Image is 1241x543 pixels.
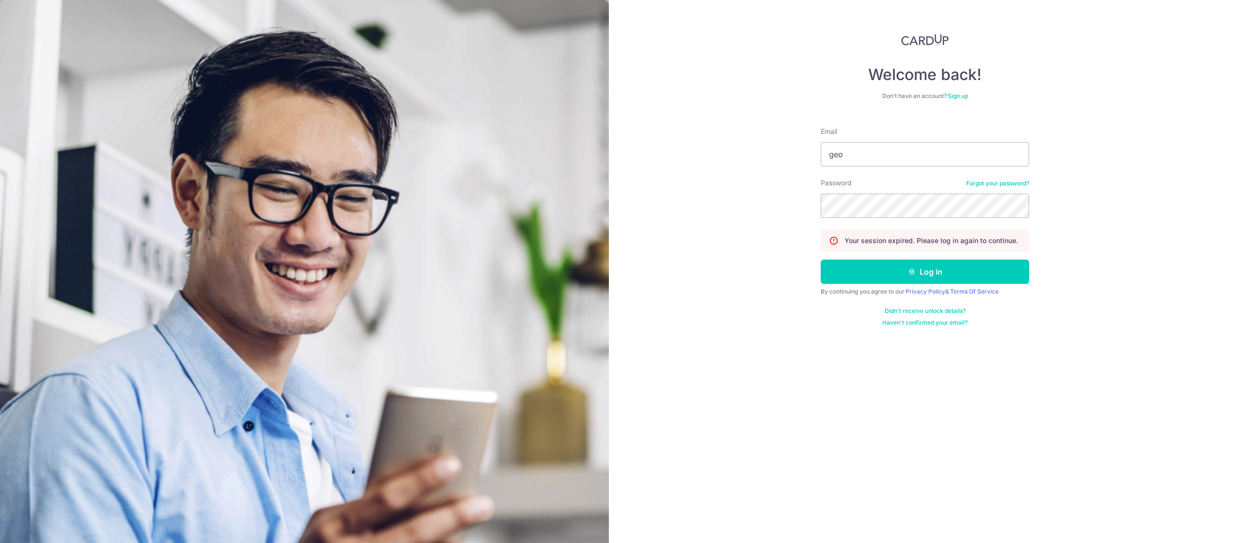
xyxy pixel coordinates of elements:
[821,92,1029,100] div: Don’t have an account?
[821,288,1029,296] div: By continuing you agree to our &
[821,178,852,188] label: Password
[821,260,1029,284] button: Log in
[821,142,1029,166] input: Enter your Email
[950,288,999,295] a: Terms Of Service
[885,307,966,315] a: Didn't receive unlock details?
[882,319,968,327] a: Haven't confirmed your email?
[821,127,837,136] label: Email
[948,92,968,99] a: Sign up
[966,180,1029,187] a: Forgot your password?
[906,288,945,295] a: Privacy Policy
[821,65,1029,84] h4: Welcome back!
[844,236,1018,246] p: Your session expired. Please log in again to continue.
[901,34,949,46] img: CardUp Logo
